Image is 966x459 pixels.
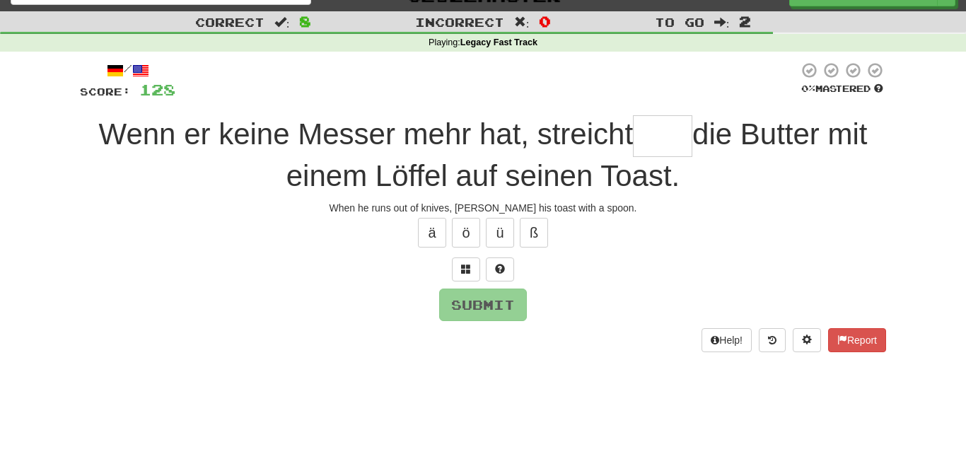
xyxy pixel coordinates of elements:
span: Incorrect [415,15,504,29]
span: : [714,16,730,28]
strong: Legacy Fast Track [460,37,537,47]
button: Submit [439,289,527,321]
span: 8 [299,13,311,30]
div: Mastered [798,83,886,95]
button: ö [452,218,480,248]
span: 0 % [801,83,815,94]
div: When he runs out of knives, [PERSON_NAME] his toast with a spoon. [80,201,886,215]
span: : [274,16,290,28]
button: ä [418,218,446,248]
span: To go [655,15,704,29]
div: / [80,62,175,79]
button: ß [520,218,548,248]
button: Round history (alt+y) [759,328,786,352]
span: Score: [80,86,131,98]
span: Correct [195,15,264,29]
button: Help! [702,328,752,352]
span: 0 [539,13,551,30]
span: : [514,16,530,28]
span: die Butter mit einem Löffel auf seinen Toast. [286,117,868,192]
span: Wenn er keine Messer mehr hat, streicht [99,117,634,151]
button: Switch sentence to multiple choice alt+p [452,257,480,281]
button: ü [486,218,514,248]
span: 2 [739,13,751,30]
span: 128 [139,81,175,98]
button: Report [828,328,886,352]
button: Single letter hint - you only get 1 per sentence and score half the points! alt+h [486,257,514,281]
